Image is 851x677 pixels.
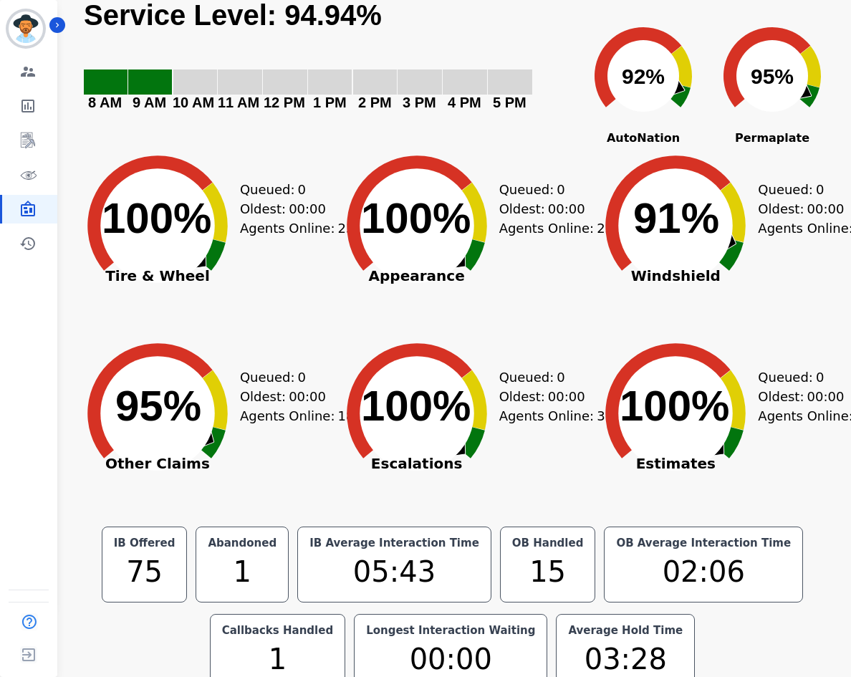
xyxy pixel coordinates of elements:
text: 5 PM [493,95,527,110]
div: Agents Online: [240,219,362,238]
text: 100% [620,382,729,430]
span: 0 [298,180,306,199]
span: Appearance [327,269,506,283]
text: 100% [361,194,471,242]
span: Estimates [586,456,765,471]
span: 00:00 [807,199,844,219]
div: Oldest: [240,199,347,219]
div: 02:06 [613,550,794,593]
div: IB Average Interaction Time [307,536,482,550]
span: 0 [816,180,824,199]
span: 0 [557,180,564,199]
div: Oldest: [240,387,347,406]
div: Abandoned [205,536,279,550]
span: 0 [557,368,564,387]
div: Agents Online: [499,406,621,426]
div: Queued: [240,368,347,387]
text: 100% [361,382,471,430]
div: OB Average Interaction Time [613,536,794,550]
div: Queued: [499,180,607,199]
div: Oldest: [499,387,607,406]
text: 1 PM [313,95,347,110]
text: 9 AM [133,95,166,110]
span: 0 [298,368,306,387]
text: 100% [102,194,211,242]
text: 95% [115,382,201,430]
text: 91% [633,194,719,242]
span: AutoNation [579,130,708,147]
text: 2 PM [358,95,392,110]
div: 1 [205,550,279,593]
div: Oldest: [499,199,607,219]
span: Other Claims [68,456,247,471]
text: 95% [751,64,794,88]
div: Agents Online: [499,219,621,238]
div: 15 [509,550,587,593]
text: 92% [622,64,665,88]
span: 00:00 [807,387,844,406]
span: 00:00 [289,387,326,406]
div: Agents Online: [240,406,362,426]
span: 0 [816,368,824,387]
div: 05:43 [307,550,482,593]
div: Average Hold Time [565,623,686,638]
text: 4 PM [448,95,481,110]
span: 00:00 [289,199,326,219]
div: Longest Interaction Waiting [363,623,538,638]
div: Queued: [499,368,607,387]
span: Escalations [327,456,506,471]
span: Permaplate [708,130,837,147]
text: 3 PM [403,95,436,110]
text: 12 PM [264,95,305,110]
span: 00:00 [548,387,585,406]
span: Tire & Wheel [68,269,247,283]
text: 11 AM [218,95,259,110]
div: 75 [111,550,178,593]
span: 00:00 [548,199,585,219]
img: Bordered avatar [9,11,43,46]
div: Queued: [240,180,347,199]
div: OB Handled [509,536,587,550]
div: IB Offered [111,536,178,550]
span: Windshield [586,269,765,283]
div: Callbacks Handled [219,623,336,638]
text: 10 AM [173,95,214,110]
text: 8 AM [88,95,122,110]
